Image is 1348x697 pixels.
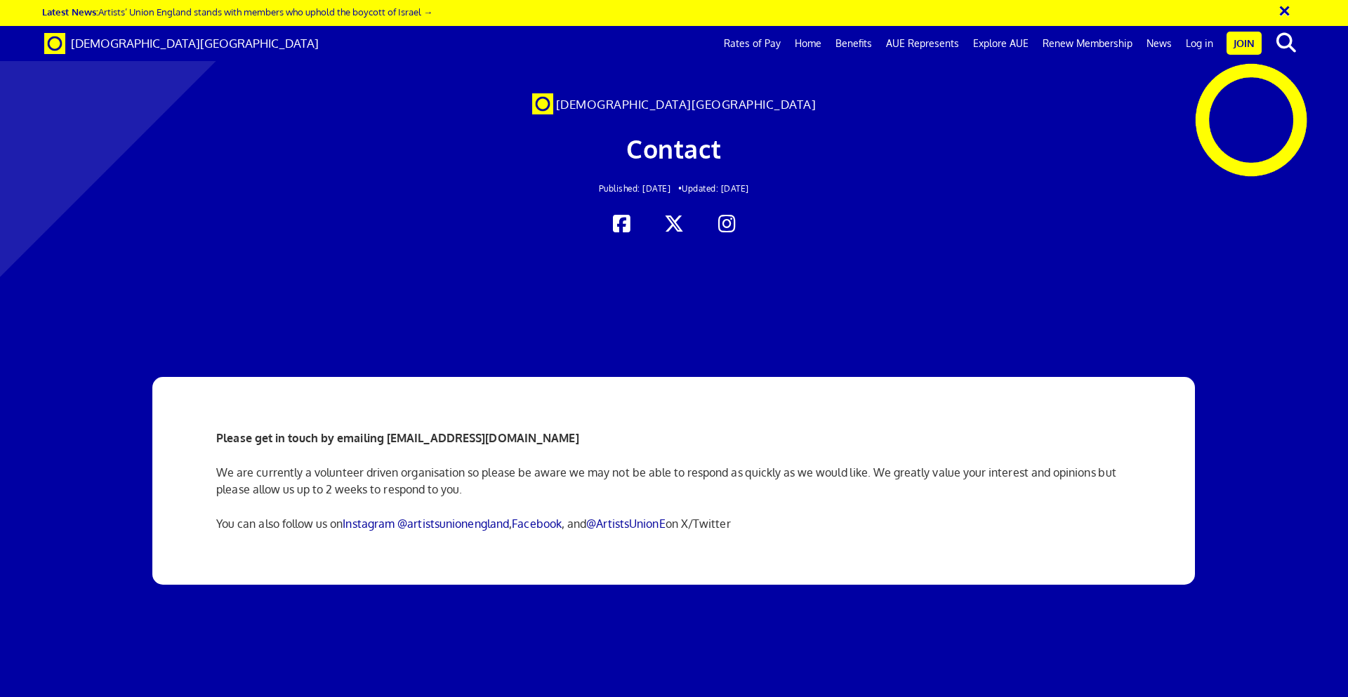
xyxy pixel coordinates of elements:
[343,517,509,531] a: Instagram @artistsunionengland
[626,133,722,164] span: Contact
[788,26,828,61] a: Home
[1036,26,1139,61] a: Renew Membership
[966,26,1036,61] a: Explore AUE
[216,515,1132,532] p: You can also follow us on , , and on X/Twitter
[556,97,817,112] span: [DEMOGRAPHIC_DATA][GEOGRAPHIC_DATA]
[717,26,788,61] a: Rates of Pay
[512,517,562,531] a: Facebook
[42,6,98,18] strong: Latest News:
[828,26,879,61] a: Benefits
[71,36,319,51] span: [DEMOGRAPHIC_DATA][GEOGRAPHIC_DATA]
[599,183,682,194] span: Published: [DATE] •
[1227,32,1262,55] a: Join
[34,26,329,61] a: Brand [DEMOGRAPHIC_DATA][GEOGRAPHIC_DATA]
[1264,28,1307,58] button: search
[216,464,1132,498] p: We are currently a volunteer driven organisation so please be aware we may not be able to respond...
[42,6,432,18] a: Latest News:Artists’ Union England stands with members who uphold the boycott of Israel →
[1139,26,1179,61] a: News
[1179,26,1220,61] a: Log in
[879,26,966,61] a: AUE Represents
[586,517,665,531] a: @ArtistsUnionE
[258,184,1090,193] h2: Updated: [DATE]
[216,431,579,445] strong: Please get in touch by emailing [EMAIL_ADDRESS][DOMAIN_NAME]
